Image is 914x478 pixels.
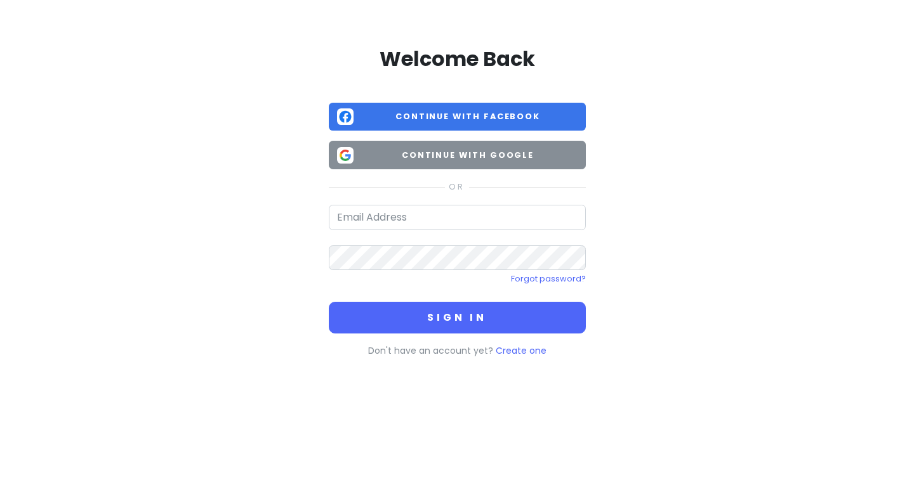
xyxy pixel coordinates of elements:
a: Create one [496,344,546,357]
img: Facebook logo [337,108,354,125]
button: Continue with Google [329,141,586,169]
img: Google logo [337,147,354,164]
span: Continue with Google [359,149,578,162]
a: Forgot password? [511,273,586,284]
button: Sign in [329,302,586,333]
h2: Welcome Back [329,46,586,72]
input: Email Address [329,205,586,230]
button: Continue with Facebook [329,103,586,131]
p: Don't have an account yet? [329,344,586,358]
span: Continue with Facebook [359,110,578,123]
